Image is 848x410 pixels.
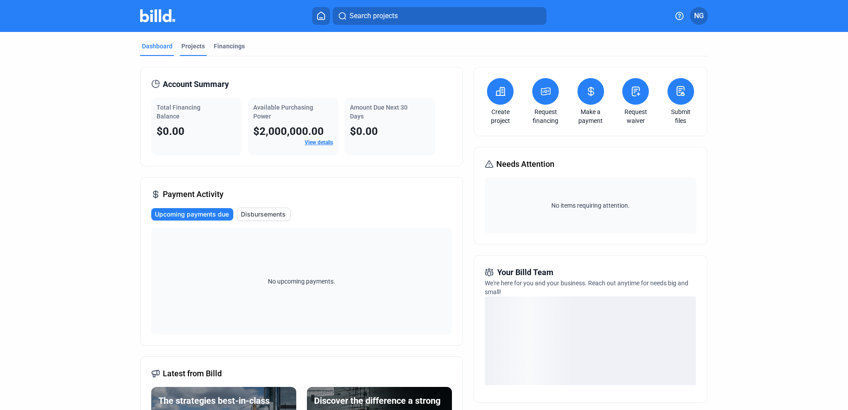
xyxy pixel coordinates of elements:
[305,139,333,146] a: View details
[333,7,546,25] button: Search projects
[262,277,341,286] span: No upcoming payments.
[575,107,606,125] a: Make a payment
[140,9,175,22] img: Billd Company Logo
[496,158,554,170] span: Needs Attention
[163,367,222,380] span: Latest from Billd
[157,125,185,138] span: $0.00
[237,208,291,221] button: Disbursements
[690,7,708,25] button: NG
[350,104,408,120] span: Amount Due Next 30 Days
[253,104,313,120] span: Available Purchasing Power
[488,201,692,210] span: No items requiring attention.
[665,107,696,125] a: Submit files
[157,104,200,120] span: Total Financing Balance
[350,125,378,138] span: $0.00
[155,210,229,219] span: Upcoming payments due
[253,125,324,138] span: $2,000,000.00
[214,42,245,51] div: Financings
[151,208,233,221] button: Upcoming payments due
[163,188,224,201] span: Payment Activity
[163,78,229,91] span: Account Summary
[620,107,651,125] a: Request waiver
[485,280,688,296] span: We're here for you and your business. Reach out anytime for needs big and small!
[142,42,173,51] div: Dashboard
[694,11,704,21] span: NG
[485,107,516,125] a: Create project
[485,296,696,385] div: loading
[181,42,205,51] div: Projects
[530,107,561,125] a: Request financing
[241,210,286,219] span: Disbursements
[349,11,398,21] span: Search projects
[497,266,554,279] span: Your Billd Team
